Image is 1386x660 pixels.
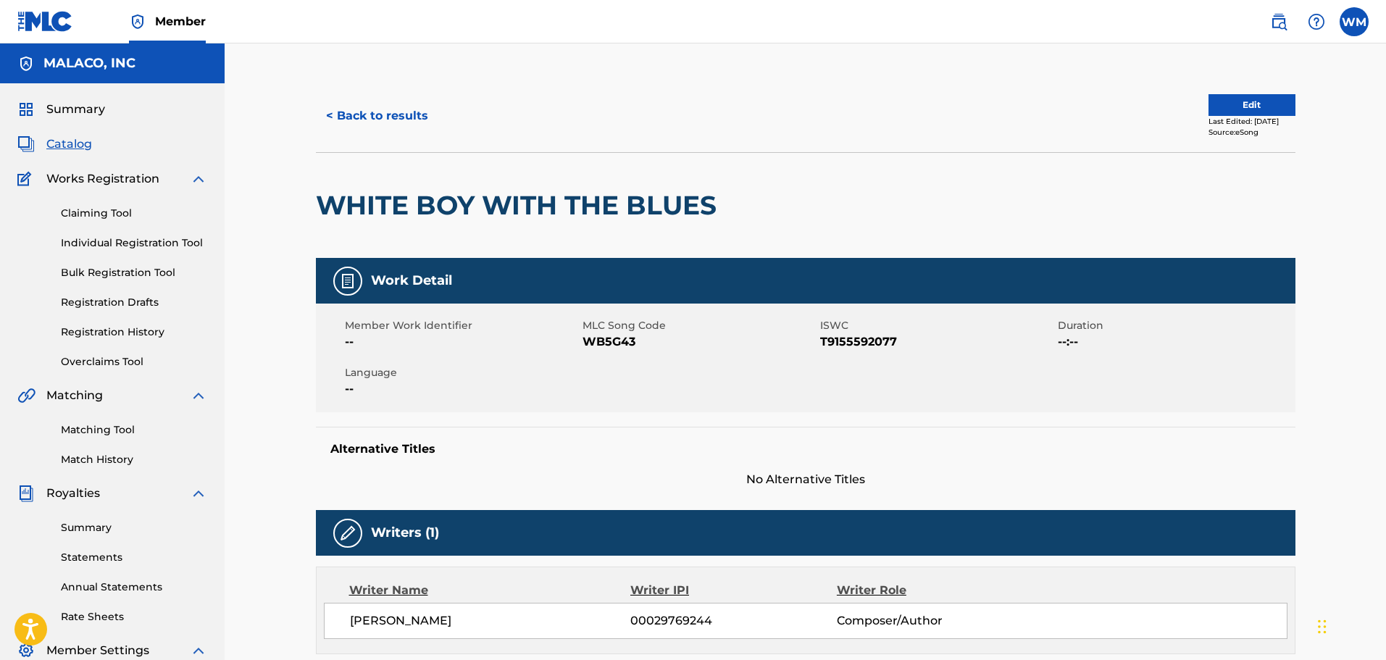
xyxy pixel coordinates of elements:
a: Overclaims Tool [61,354,207,369]
span: Member Settings [46,642,149,659]
a: Individual Registration Tool [61,235,207,251]
img: Catalog [17,135,35,153]
a: Registration Drafts [61,295,207,310]
a: Public Search [1264,7,1293,36]
span: [PERSON_NAME] [350,612,631,630]
img: Royalties [17,485,35,502]
button: < Back to results [316,98,438,134]
span: --:-- [1058,333,1292,351]
a: Match History [61,452,207,467]
span: Composer/Author [837,612,1024,630]
span: Catalog [46,135,92,153]
div: Last Edited: [DATE] [1208,116,1295,127]
img: Accounts [17,55,35,72]
img: Top Rightsholder [129,13,146,30]
img: Work Detail [339,272,356,290]
a: Statements [61,550,207,565]
img: expand [190,170,207,188]
span: No Alternative Titles [316,471,1295,488]
a: Rate Sheets [61,609,207,625]
span: Matching [46,387,103,404]
iframe: Chat Widget [1314,590,1386,660]
button: Edit [1208,94,1295,116]
span: Summary [46,101,105,118]
span: WB5G43 [583,333,817,351]
div: Writer IPI [630,582,837,599]
div: Writer Role [837,582,1024,599]
h2: WHITE BOY WITH THE BLUES [316,189,724,222]
img: Works Registration [17,170,36,188]
h5: Work Detail [371,272,452,289]
div: Drag [1318,605,1327,648]
img: Summary [17,101,35,118]
img: Member Settings [17,642,35,659]
h5: Writers (1) [371,525,439,541]
iframe: Resource Center [1345,434,1386,551]
img: Writers [339,525,356,542]
span: -- [345,333,579,351]
div: Source: eSong [1208,127,1295,138]
a: Summary [61,520,207,535]
div: User Menu [1340,7,1369,36]
img: search [1270,13,1287,30]
span: Member [155,13,206,30]
div: Help [1302,7,1331,36]
img: MLC Logo [17,11,73,32]
a: Claiming Tool [61,206,207,221]
span: Duration [1058,318,1292,333]
h5: Alternative Titles [330,442,1281,456]
img: expand [190,485,207,502]
img: expand [190,642,207,659]
a: SummarySummary [17,101,105,118]
img: help [1308,13,1325,30]
span: Royalties [46,485,100,502]
span: ISWC [820,318,1054,333]
span: Works Registration [46,170,159,188]
span: Member Work Identifier [345,318,579,333]
a: Bulk Registration Tool [61,265,207,280]
span: MLC Song Code [583,318,817,333]
a: CatalogCatalog [17,135,92,153]
a: Matching Tool [61,422,207,438]
span: -- [345,380,579,398]
span: Language [345,365,579,380]
a: Registration History [61,325,207,340]
img: expand [190,387,207,404]
a: Annual Statements [61,580,207,595]
img: Matching [17,387,36,404]
h5: MALACO, INC [43,55,135,72]
div: Writer Name [349,582,631,599]
span: 00029769244 [630,612,836,630]
span: T9155592077 [820,333,1054,351]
